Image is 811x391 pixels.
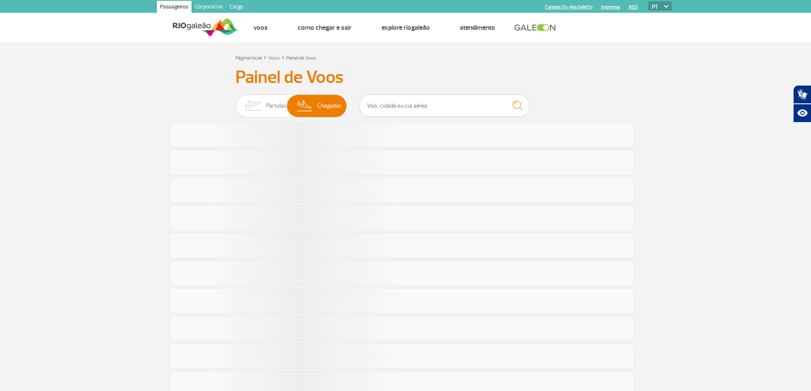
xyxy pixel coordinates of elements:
button: Abrir recursos assistivos. [793,104,811,123]
img: slider-embarque [239,95,266,117]
a: Painel de Voos [286,55,316,61]
a: > [264,52,267,62]
span: Partidas [266,95,287,117]
a: Compra On-line GaleOn [545,4,593,10]
a: Atendimento [460,23,495,32]
a: Página Inicial [235,55,262,61]
h3: Painel de Voos [235,67,576,88]
a: RQS [629,4,638,10]
a: Cargo [226,1,246,14]
a: Corporativo [192,1,226,14]
a: Imprensa [601,4,620,10]
a: Como chegar e sair [298,23,352,32]
div: Plugin de acessibilidade da Hand Talk. [793,85,811,123]
input: Voo, cidade ou cia aérea [359,94,530,117]
img: slider-desembarque [292,95,318,117]
span: Chegadas [317,95,342,117]
a: Voos [268,55,280,61]
a: Voos [253,23,268,32]
a: Explore RIOgaleão [381,23,430,32]
a: > [281,52,284,62]
button: Abrir tradutor de língua de sinais. [793,85,811,104]
a: Passageiros [157,1,192,14]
